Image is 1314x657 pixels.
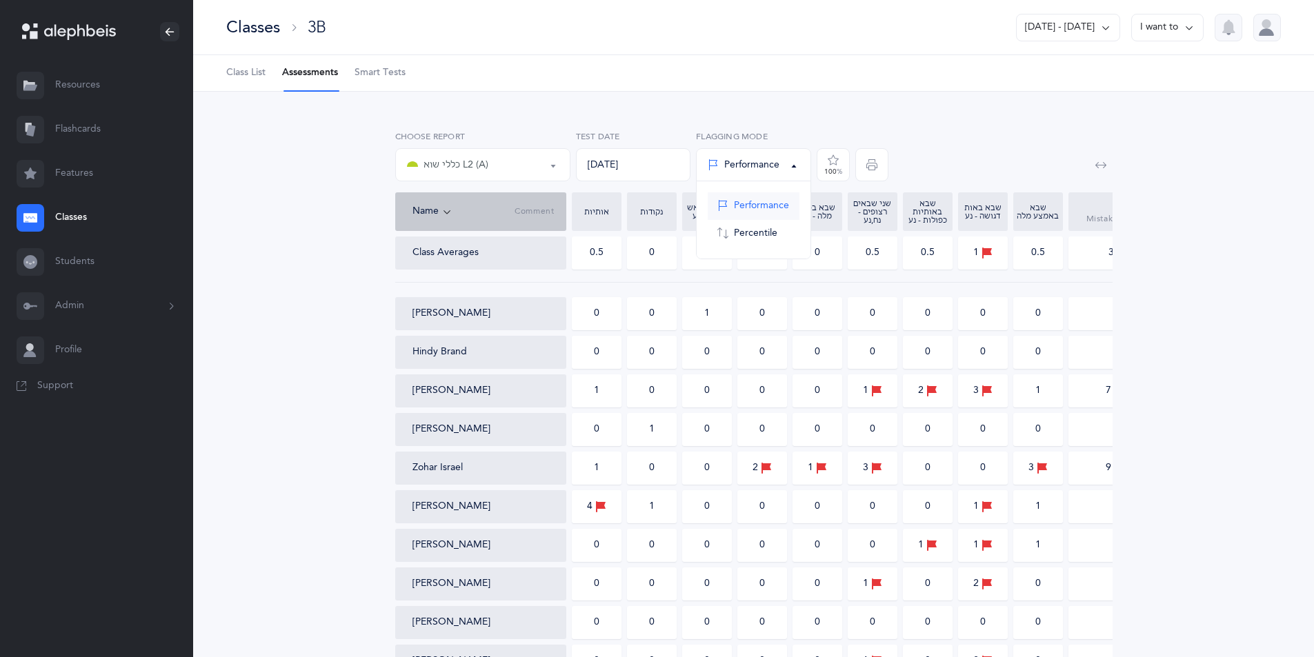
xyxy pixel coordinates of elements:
div: 0 [649,616,655,629]
div: 0 [980,345,986,359]
span: 7 [1105,386,1117,395]
div: Classes [226,16,280,39]
div: 0 [1035,423,1041,436]
div: שבא בסוף מלה - נח [796,203,839,220]
div: 3 [973,383,993,398]
div: 0 [980,423,986,436]
div: 0 [815,246,820,260]
div: 0 [980,461,986,475]
div: 0 [704,423,710,436]
div: 4 [587,499,606,514]
button: [PERSON_NAME] [412,577,490,591]
div: [DATE] [576,148,691,181]
div: 2 [918,383,937,398]
div: 0 [649,384,655,398]
div: 0 [1035,307,1041,321]
div: 0 [704,577,710,591]
div: 0 [815,345,820,359]
div: 0 [925,423,930,436]
div: 0 [759,423,765,436]
span: Comment [515,206,554,217]
div: 0 [980,307,986,321]
div: 0 [704,345,710,359]
span: 9 [1105,463,1117,472]
div: 0 [759,307,765,321]
div: 0 [1035,577,1041,591]
div: 0 [759,500,765,514]
div: 0 [815,577,820,591]
div: 0 [594,616,599,629]
div: 0 [925,345,930,359]
div: 1 [808,461,827,476]
div: 0 [870,616,875,629]
div: 0 [649,345,655,359]
div: 3 [1028,461,1048,476]
div: 0 [870,345,875,359]
div: 0 [815,307,820,321]
div: 0 [649,538,655,552]
div: 3 [863,461,882,476]
div: 1 [649,423,655,436]
button: I want to [1131,14,1204,41]
div: 0 [759,345,765,359]
div: 0.5 [866,246,879,260]
div: 2 [753,461,772,476]
span: Class List [226,66,266,80]
label: Choose report [395,130,570,143]
div: 0.5 [921,246,935,260]
div: 0 [815,538,820,552]
div: שבא באות דגושה - נע [962,203,1004,220]
div: 0 [704,500,710,514]
div: שבא באותיות כפולות - נע [906,199,949,224]
button: [PERSON_NAME] [412,616,490,629]
div: 1 [973,538,993,553]
div: 0 [649,461,655,475]
div: 0 [925,577,930,591]
div: 0 [980,616,986,629]
div: 1 [704,307,710,321]
div: 100 [824,168,842,175]
div: שבא באמצע מלה [1017,203,1059,220]
div: 0 [925,500,930,514]
div: 0 [870,538,875,552]
div: 1 [1035,538,1041,552]
div: 1 [649,500,655,514]
button: [PERSON_NAME] [412,423,490,436]
div: 3B [308,16,326,39]
button: [PERSON_NAME] [412,384,490,398]
div: 1 [973,245,993,261]
button: [PERSON_NAME] [412,538,490,552]
div: שני שבאים רצופים - נח,נע [851,199,894,224]
div: 1 [594,461,599,475]
div: 0 [594,345,599,359]
div: 0 [759,538,765,552]
div: 0 [594,577,599,591]
button: [PERSON_NAME] [412,307,490,321]
button: [DATE] - [DATE] [1016,14,1120,41]
div: 0 [704,616,710,629]
div: Name [412,204,515,219]
button: 100% [817,148,850,181]
div: 1 [863,383,882,398]
div: 0 [649,577,655,591]
button: Zohar Israel [412,461,463,475]
div: 1 [1035,384,1041,398]
div: 0 [815,423,820,436]
button: Hindy Brand [412,345,467,359]
span: 3 [1108,248,1120,257]
span: Support [37,379,73,393]
div: 1 [1035,500,1041,514]
div: 0 [815,384,820,398]
div: 1 [973,499,993,514]
div: נקודות [630,208,673,216]
div: 0 [649,246,655,260]
div: 0 [1035,345,1041,359]
div: 0 [1035,616,1041,629]
div: 2 [973,576,993,592]
div: 0 [925,616,930,629]
div: 0 [870,307,875,321]
div: 0 [925,461,930,475]
span: Smart Tests [355,66,406,80]
div: 1 [863,576,882,592]
button: כללי שוא L2 (A) [395,148,570,181]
